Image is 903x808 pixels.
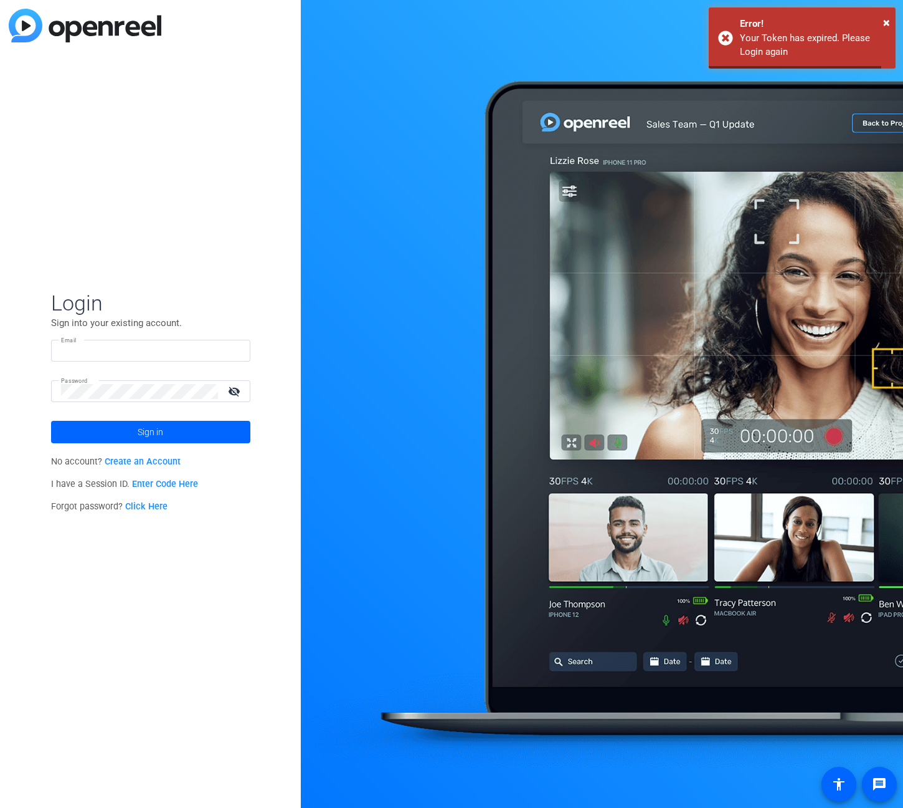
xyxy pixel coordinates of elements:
a: Click Here [125,501,168,512]
div: Error! [740,17,886,31]
a: Enter Code Here [132,479,198,489]
mat-label: Email [61,337,77,344]
span: Sign in [138,416,163,448]
mat-icon: message [872,777,887,792]
span: Forgot password? [51,501,168,512]
a: Create an Account [105,456,181,467]
p: Sign into your existing account. [51,316,250,330]
span: Login [51,290,250,316]
span: I have a Session ID. [51,479,199,489]
span: No account? [51,456,181,467]
div: Your Token has expired. Please Login again [740,31,886,59]
img: blue-gradient.svg [9,9,161,42]
button: Close [883,13,890,32]
button: Sign in [51,421,250,443]
mat-icon: accessibility [831,777,846,792]
mat-icon: visibility_off [220,382,250,400]
span: × [883,15,890,30]
mat-label: Password [61,377,88,384]
input: Enter Email Address [61,344,240,358]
